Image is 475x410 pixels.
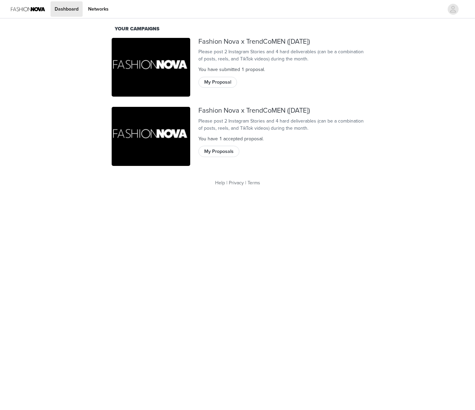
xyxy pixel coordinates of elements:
div: Your Campaigns [115,25,361,33]
div: Please post 2 Instagram Stories and 4 hard deliverables (can be a combination of posts, reels, an... [198,117,364,132]
button: My Proposals [198,146,239,157]
span: You have submitted 1 proposal . [198,67,265,72]
div: Fashion Nova x TrendCoMEN ([DATE]) [198,107,364,115]
a: Help [215,180,225,186]
img: Fashion Nova [112,38,190,97]
button: My Proposal [198,77,237,88]
a: Privacy [229,180,244,186]
a: Networks [84,1,113,17]
img: Fashion Nova [112,107,190,166]
div: Fashion Nova x TrendCoMEN ([DATE]) [198,38,364,46]
span: You have 1 accepted proposal . [198,136,264,142]
div: Please post 2 Instagram Stories and 4 hard deliverables (can be a combination of posts, reels, an... [198,48,364,62]
a: Terms [248,180,260,186]
span: | [226,180,227,186]
span: | [245,180,246,186]
img: Fashion Nova Logo [11,1,45,17]
div: avatar [450,4,456,15]
a: Dashboard [51,1,83,17]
